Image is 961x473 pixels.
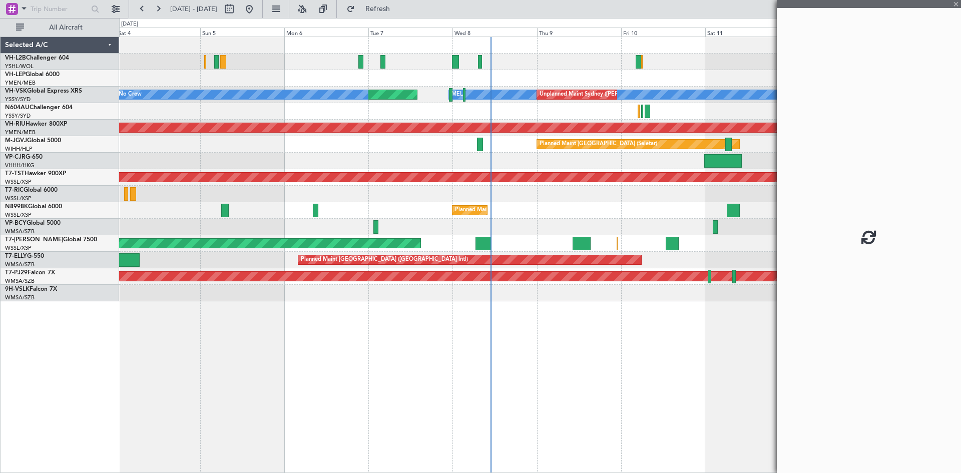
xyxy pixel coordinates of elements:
div: Planned Maint [GEOGRAPHIC_DATA] (Seletar) [540,137,657,152]
span: VH-LEP [5,72,26,78]
a: VP-BCYGlobal 5000 [5,220,61,226]
a: VH-VSKGlobal Express XRS [5,88,82,94]
span: T7-[PERSON_NAME] [5,237,63,243]
a: VHHH/HKG [5,162,35,169]
span: [DATE] - [DATE] [170,5,217,14]
a: YMEN/MEB [5,129,36,136]
a: N8998KGlobal 6000 [5,204,62,210]
span: VP-BCY [5,220,27,226]
div: Unplanned Maint Sydney ([PERSON_NAME] Intl) [540,87,663,102]
div: [DATE] [121,20,138,29]
input: Trip Number [31,2,88,17]
a: N604AUChallenger 604 [5,105,73,111]
div: Tue 7 [368,28,452,37]
span: All Aircraft [26,24,106,31]
span: M-JGVJ [5,138,27,144]
a: VP-CJRG-650 [5,154,43,160]
a: VH-L2BChallenger 604 [5,55,69,61]
span: Refresh [357,6,399,13]
button: All Aircraft [11,20,109,36]
div: Sun 5 [200,28,284,37]
button: Refresh [342,1,402,17]
a: WSSL/XSP [5,211,32,219]
a: T7-PJ29Falcon 7X [5,270,55,276]
a: YSSY/SYD [5,96,31,103]
a: VH-RIUHawker 800XP [5,121,67,127]
a: WMSA/SZB [5,294,35,301]
a: WSSL/XSP [5,244,32,252]
span: T7-ELLY [5,253,27,259]
span: 9H-VSLK [5,286,30,292]
a: T7-TSTHawker 900XP [5,171,66,177]
span: T7-TST [5,171,25,177]
a: 9H-VSLKFalcon 7X [5,286,57,292]
div: Mon 6 [284,28,368,37]
div: Planned Maint [GEOGRAPHIC_DATA] (Seletar) [455,203,573,218]
div: No Crew [119,87,142,102]
div: Thu 9 [537,28,621,37]
a: WIHH/HLP [5,145,33,153]
div: Sat 11 [705,28,789,37]
div: Sat 4 [116,28,200,37]
div: Wed 8 [452,28,537,37]
span: T7-PJ29 [5,270,28,276]
a: T7-[PERSON_NAME]Global 7500 [5,237,97,243]
div: Planned Maint [GEOGRAPHIC_DATA] ([GEOGRAPHIC_DATA] Intl) [301,252,468,267]
span: VP-CJR [5,154,26,160]
a: YSSY/SYD [5,112,31,120]
a: WMSA/SZB [5,277,35,285]
span: VH-L2B [5,55,26,61]
div: MEL [451,87,463,102]
a: YMEN/MEB [5,79,36,87]
span: VH-RIU [5,121,26,127]
span: VH-VSK [5,88,27,94]
a: T7-ELLYG-550 [5,253,44,259]
a: WMSA/SZB [5,261,35,268]
span: T7-RIC [5,187,24,193]
a: VH-LEPGlobal 6000 [5,72,60,78]
span: N8998K [5,204,28,210]
span: N604AU [5,105,30,111]
div: Fri 10 [621,28,705,37]
a: M-JGVJGlobal 5000 [5,138,61,144]
a: WMSA/SZB [5,228,35,235]
a: T7-RICGlobal 6000 [5,187,58,193]
a: WSSL/XSP [5,178,32,186]
a: YSHL/WOL [5,63,34,70]
a: WSSL/XSP [5,195,32,202]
